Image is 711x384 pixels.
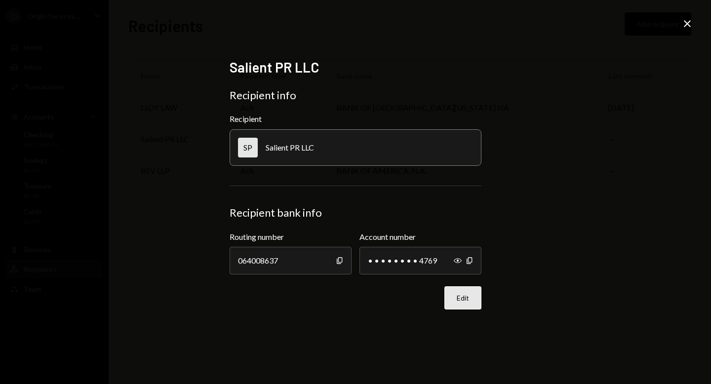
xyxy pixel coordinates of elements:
div: SP [238,138,258,157]
h2: Salient PR LLC [230,58,481,77]
div: 064008637 [230,247,352,274]
button: Edit [444,286,481,309]
div: Recipient info [230,88,481,102]
div: Recipient [230,114,481,123]
div: • • • • • • • • 4769 [359,247,481,274]
div: Salient PR LLC [266,143,314,152]
div: Recipient bank info [230,206,481,220]
label: Routing number [230,231,352,243]
label: Account number [359,231,481,243]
